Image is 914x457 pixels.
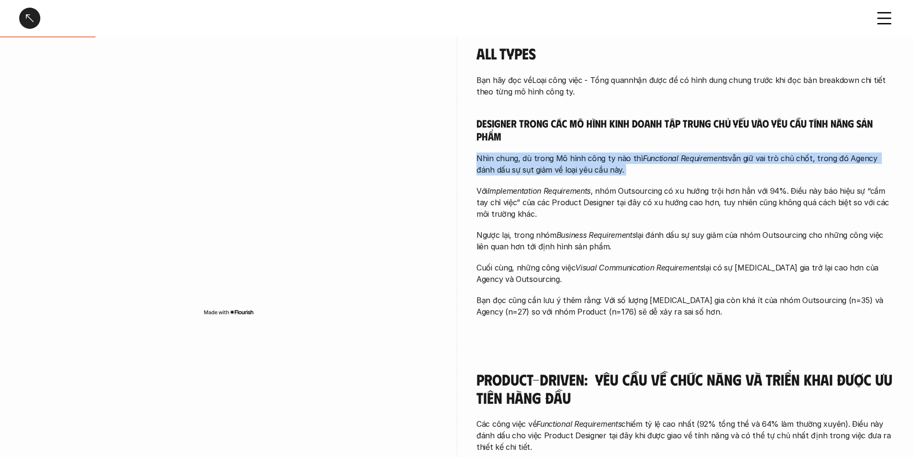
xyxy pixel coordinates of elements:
img: Made with Flourish [203,308,254,316]
h4: Product-driven: Yêu cầu về chức năng và triển khai được ưu tiên hàng đầu [476,370,895,407]
h5: Designer trong các mô hình kinh doanh tập trung chủ yếu vào yêu cầu tính năng sản phẩm [476,117,895,143]
p: Các công việc về chiếm tỷ lệ cao nhất (92% tổng thể và 64% làm thường xuyên). Điều này đánh dấu c... [476,418,895,453]
p: Với , nhóm Outsourcing có xu hướng trội hơn hẳn với 94%. Điều này báo hiệu sự “cầm tay chỉ việc” ... [476,185,895,220]
em: Visual Communication Requirements [575,263,703,272]
p: Bạn đọc cũng cần lưu ý thêm rằng: Với số lượng [MEDICAL_DATA] gia còn khá ít của nhóm Outsourcing... [476,294,895,317]
p: Nhìn chung, dù trong Mô hình công ty nào thì vẫn giữ vai trò chủ chốt, trong đó Agency đánh dấu s... [476,152,895,176]
em: Business Requirements [557,230,636,240]
em: Functional Requirements [536,419,621,429]
p: Bạn hãy đọc về nhận được để có hình dung chung trước khi đọc bản breakdown chi tiết theo từng mô ... [476,74,895,97]
a: Loại công việc - Tổng quan [532,75,629,85]
h4: All Types [476,44,895,62]
iframe: Interactive or visual content [19,19,438,306]
em: Implementation Requirements [487,186,591,196]
em: Functional Requirements [643,153,728,163]
p: Cuối cùng, những công việc lại có sự [MEDICAL_DATA] gia trở lại cao hơn của Agency và Outsourcing. [476,262,895,285]
p: Ngược lại, trong nhóm lại đánh dấu sự suy giảm của nhóm Outsourcing cho những công việc liên quan... [476,229,895,252]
